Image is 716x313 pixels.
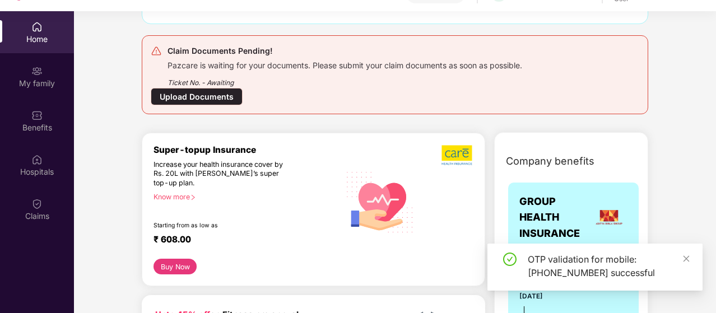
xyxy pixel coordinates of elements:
div: Claim Documents Pending! [168,44,522,58]
span: Cover [519,241,560,253]
button: Buy Now [154,259,197,274]
div: Upload Documents [151,88,243,105]
div: Ticket No. - Awaiting [168,71,522,88]
div: Super-topup Insurance [154,144,340,155]
span: Company benefits [506,153,594,169]
div: Pazcare is waiting for your documents. Please submit your claim documents as soon as possible. [168,58,522,71]
div: ₹ 608.00 [154,234,329,247]
img: svg+xml;base64,PHN2ZyB4bWxucz0iaHR0cDovL3d3dy53My5vcmcvMjAwMC9zdmciIHdpZHRoPSIyNCIgaGVpZ2h0PSIyNC... [151,45,162,57]
img: svg+xml;base64,PHN2ZyBpZD0iQ2xhaW0iIHhtbG5zPSJodHRwOi8vd3d3LnczLm9yZy8yMDAwL3N2ZyIgd2lkdGg9IjIwIi... [31,198,43,209]
span: [DATE] [519,292,543,300]
div: OTP validation for mobile: [PHONE_NUMBER] successful [528,253,689,279]
span: GROUP HEALTH INSURANCE [519,194,591,241]
span: right [190,194,196,200]
img: svg+xml;base64,PHN2ZyB4bWxucz0iaHR0cDovL3d3dy53My5vcmcvMjAwMC9zdmciIHhtbG5zOnhsaW5rPSJodHRwOi8vd3... [340,161,420,242]
span: close [682,255,690,263]
div: Know more [154,193,333,200]
img: insurerLogo [594,202,624,232]
div: Starting from as low as [154,222,292,230]
img: svg+xml;base64,PHN2ZyBpZD0iSG9zcGl0YWxzIiB4bWxucz0iaHR0cDovL3d3dy53My5vcmcvMjAwMC9zdmciIHdpZHRoPS... [31,154,43,165]
span: check-circle [503,253,517,266]
img: svg+xml;base64,PHN2ZyB3aWR0aD0iMjAiIGhlaWdodD0iMjAiIHZpZXdCb3g9IjAgMCAyMCAyMCIgZmlsbD0ibm9uZSIgeG... [31,66,43,77]
div: Increase your health insurance cover by Rs. 20L with [PERSON_NAME]’s super top-up plan. [154,160,292,188]
img: svg+xml;base64,PHN2ZyBpZD0iSG9tZSIgeG1sbnM9Imh0dHA6Ly93d3cudzMub3JnLzIwMDAvc3ZnIiB3aWR0aD0iMjAiIG... [31,21,43,32]
img: svg+xml;base64,PHN2ZyBpZD0iQmVuZWZpdHMiIHhtbG5zPSJodHRwOi8vd3d3LnczLm9yZy8yMDAwL3N2ZyIgd2lkdGg9Ij... [31,110,43,121]
img: b5dec4f62d2307b9de63beb79f102df3.png [441,144,473,166]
